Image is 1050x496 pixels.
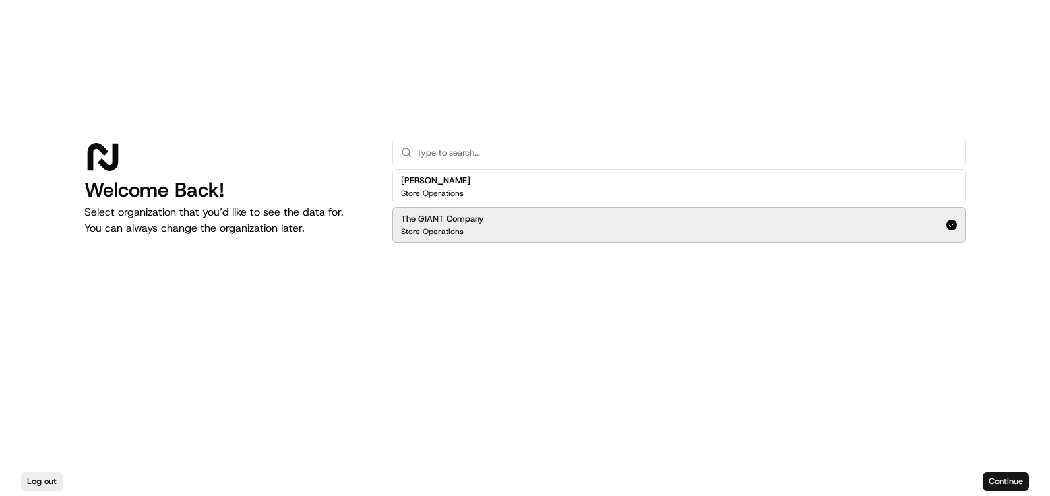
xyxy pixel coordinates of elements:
h2: The GIANT Company [401,213,484,225]
h1: Welcome Back! [84,178,371,202]
h2: [PERSON_NAME] [401,175,470,187]
button: Continue [983,472,1029,491]
button: Log out [21,472,63,491]
p: Store Operations [401,188,464,199]
p: Store Operations [401,226,464,237]
p: Select organization that you’d like to see the data for. You can always change the organization l... [84,204,371,236]
div: Suggestions [392,166,966,245]
input: Type to search... [417,139,957,166]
